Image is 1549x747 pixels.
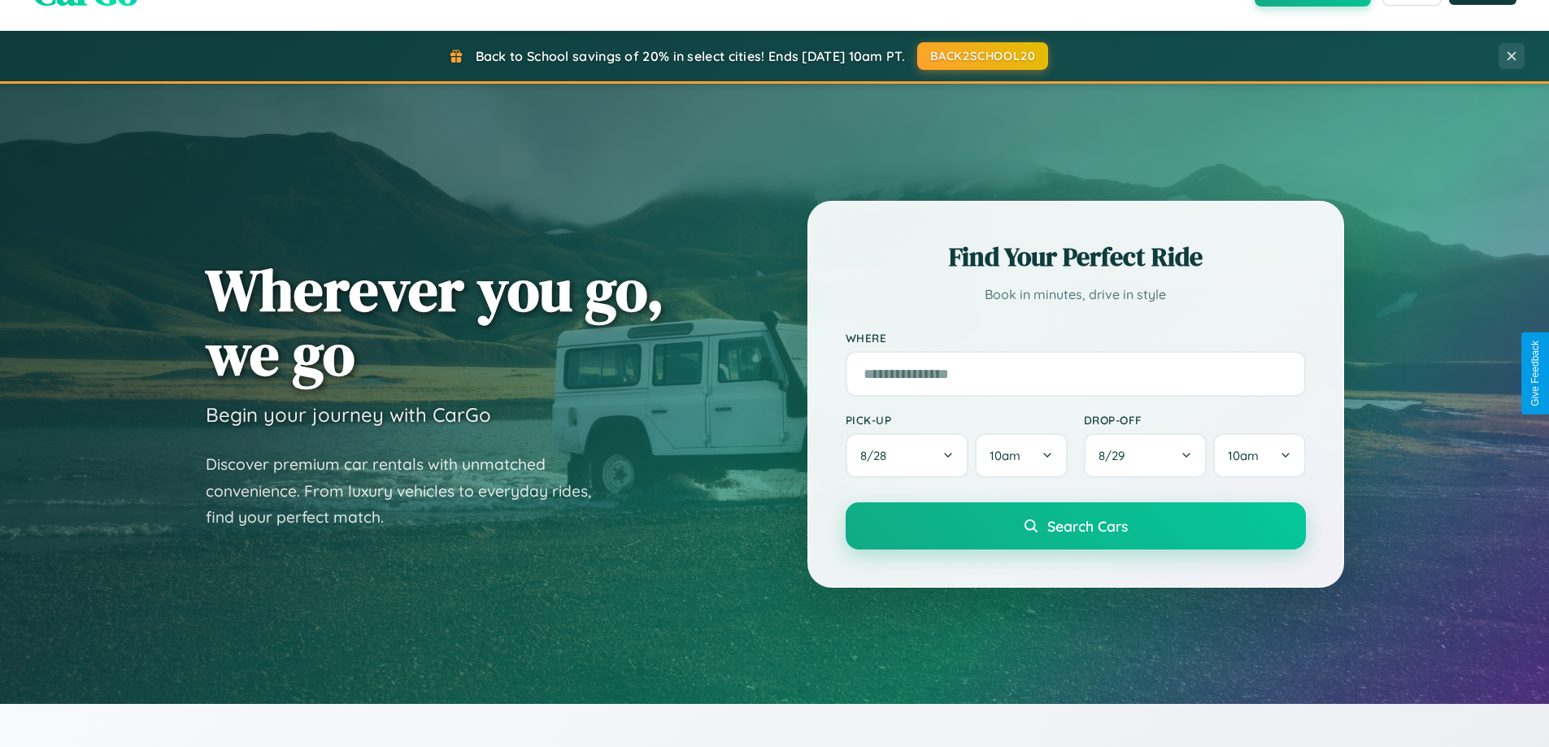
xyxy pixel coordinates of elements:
span: 10am [990,448,1020,463]
p: Discover premium car rentals with unmatched convenience. From luxury vehicles to everyday rides, ... [206,451,612,531]
span: 8 / 29 [1099,448,1133,463]
div: Give Feedback [1529,341,1541,406]
h2: Find Your Perfect Ride [846,239,1306,275]
span: 10am [1228,448,1259,463]
label: Pick-up [846,413,1068,427]
label: Where [846,331,1306,345]
label: Drop-off [1084,413,1306,427]
span: Back to School savings of 20% in select cities! Ends [DATE] 10am PT. [476,48,905,64]
h1: Wherever you go, we go [206,258,664,386]
button: BACK2SCHOOL20 [917,42,1048,70]
span: 8 / 28 [860,448,894,463]
button: 10am [975,433,1067,478]
h3: Begin your journey with CarGo [206,402,491,427]
button: 8/28 [846,433,969,478]
span: Search Cars [1047,517,1128,535]
button: 10am [1213,433,1305,478]
p: Book in minutes, drive in style [846,283,1306,306]
button: 8/29 [1084,433,1207,478]
button: Search Cars [846,502,1306,549]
